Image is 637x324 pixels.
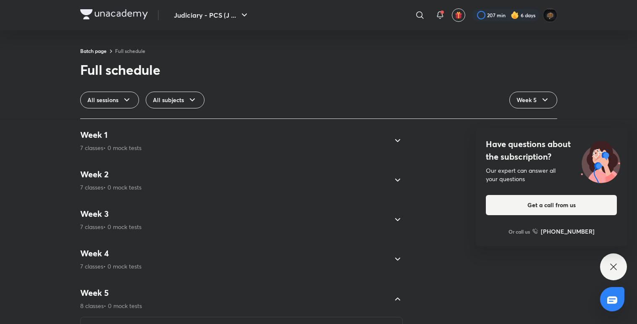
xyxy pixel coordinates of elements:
div: Week 47 classes• 0 mock tests [73,248,403,271]
img: avatar [455,11,462,19]
img: abhishek kumar [543,8,557,22]
h4: Week 4 [80,248,142,259]
a: [PHONE_NUMBER] [532,227,595,236]
p: 7 classes • 0 mock tests [80,262,142,271]
button: avatar [452,8,465,22]
div: Week 27 classes• 0 mock tests [73,169,403,192]
p: Or call us [509,228,530,235]
h4: Week 5 [80,287,142,298]
p: 7 classes • 0 mock tests [80,144,142,152]
h4: Week 3 [80,208,142,219]
img: streak [511,11,519,19]
a: Company Logo [80,9,148,21]
div: Week 17 classes• 0 mock tests [73,129,403,152]
div: Our expert can answer all your questions [486,166,617,183]
span: Week 5 [516,96,537,104]
button: Judiciary - PCS (J ... [169,7,254,24]
div: Full schedule [80,61,160,78]
a: Batch page [80,47,107,54]
img: Company Logo [80,9,148,19]
img: ttu_illustration_new.svg [574,138,627,183]
div: Week 37 classes• 0 mock tests [73,208,403,231]
span: All subjects [153,96,184,104]
h6: [PHONE_NUMBER] [541,227,595,236]
span: All sessions [87,96,118,104]
a: Full schedule [115,47,145,54]
h4: Have questions about the subscription? [486,138,617,163]
p: 7 classes • 0 mock tests [80,223,142,231]
button: Get a call from us [486,195,617,215]
h4: Week 1 [80,129,142,140]
h4: Week 2 [80,169,142,180]
div: Week 58 classes• 0 mock tests [73,287,403,310]
p: 7 classes • 0 mock tests [80,183,142,192]
p: 8 classes • 0 mock tests [80,302,142,310]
